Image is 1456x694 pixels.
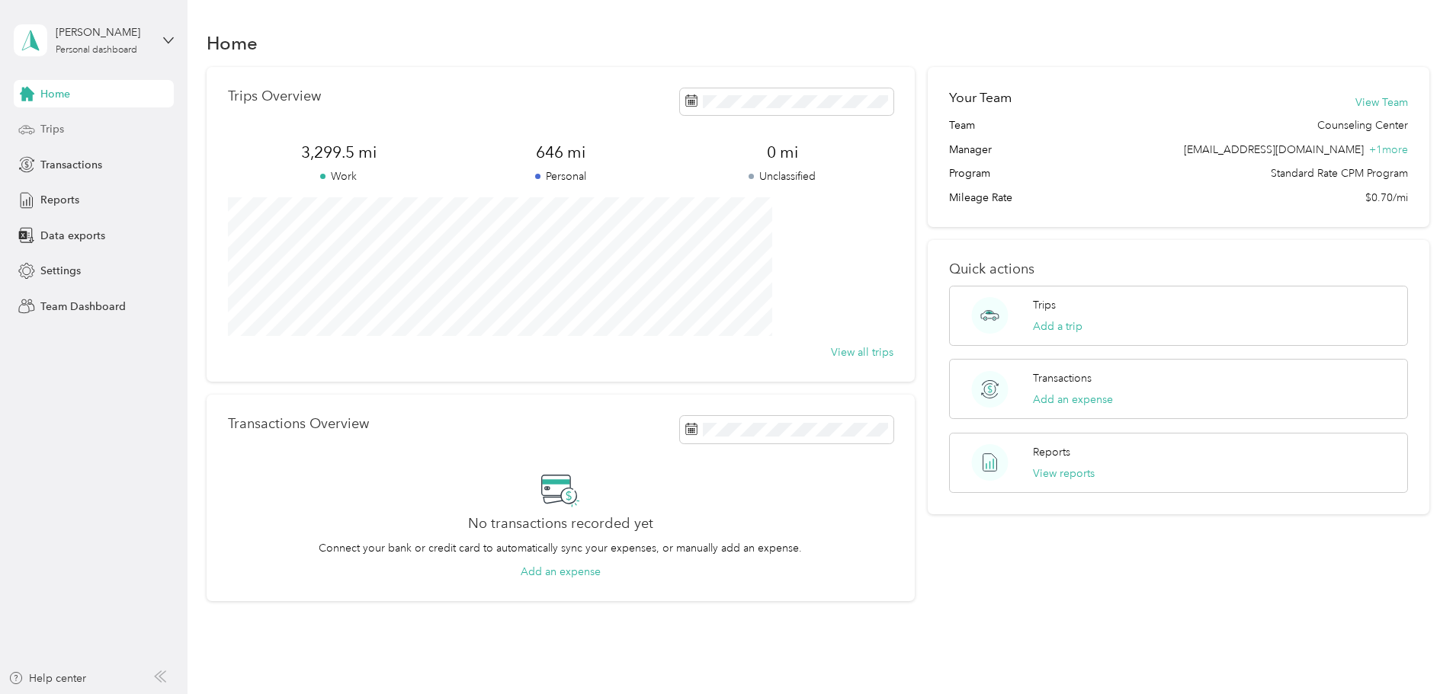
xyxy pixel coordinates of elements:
[672,142,893,163] span: 0 mi
[521,564,601,580] button: Add an expense
[1033,444,1070,460] p: Reports
[468,516,653,532] h2: No transactions recorded yet
[228,88,321,104] p: Trips Overview
[228,168,450,184] p: Work
[949,88,1012,107] h2: Your Team
[1033,318,1082,334] button: Add a trip
[40,157,102,173] span: Transactions
[949,117,975,133] span: Team
[56,46,137,55] div: Personal dashboard
[319,540,802,556] p: Connect your bank or credit card to automatically sync your expenses, or manually add an expense.
[8,670,86,686] button: Help center
[1033,392,1113,408] button: Add an expense
[949,142,992,158] span: Manager
[949,190,1012,206] span: Mileage Rate
[40,86,70,102] span: Home
[40,299,126,315] span: Team Dashboard
[949,261,1408,277] p: Quick actions
[228,142,450,163] span: 3,299.5 mi
[40,121,64,137] span: Trips
[1369,143,1408,156] span: + 1 more
[56,24,151,40] div: [PERSON_NAME]
[207,35,258,51] h1: Home
[450,168,672,184] p: Personal
[1033,297,1056,313] p: Trips
[228,416,369,432] p: Transactions Overview
[672,168,893,184] p: Unclassified
[949,165,990,181] span: Program
[40,192,79,208] span: Reports
[831,344,893,360] button: View all trips
[1365,190,1408,206] span: $0.70/mi
[1033,370,1092,386] p: Transactions
[40,263,81,279] span: Settings
[1317,117,1408,133] span: Counseling Center
[1271,165,1408,181] span: Standard Rate CPM Program
[40,228,105,244] span: Data exports
[1033,465,1095,481] button: View reports
[450,142,672,163] span: 646 mi
[1355,94,1408,110] button: View Team
[1184,143,1364,156] span: [EMAIL_ADDRESS][DOMAIN_NAME]
[1371,609,1456,694] iframe: Everlance-gr Chat Button Frame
